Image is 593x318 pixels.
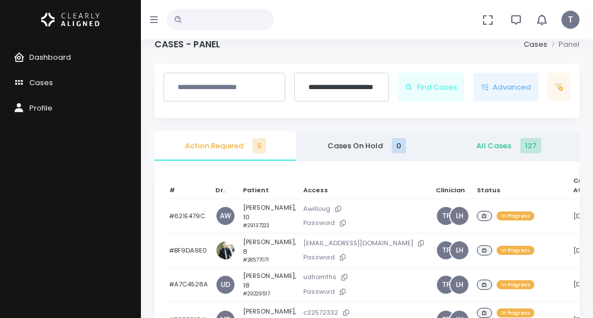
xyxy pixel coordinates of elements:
th: Status [473,173,570,199]
p: [EMAIL_ADDRESS][DOMAIN_NAME] [303,237,429,249]
small: #29137223 [243,222,269,229]
span: In Progress [497,211,534,220]
span: Cases On Hold [305,140,428,152]
span: 0 [392,138,406,153]
td: #A7C4528A [166,267,212,302]
span: T [561,11,579,29]
a: TF [437,207,455,225]
a: UD [216,276,234,294]
p: Password [303,286,429,298]
a: LH [450,276,468,294]
p: Password [303,217,429,229]
td: [PERSON_NAME], 8 [240,233,300,268]
a: TF [437,241,455,259]
th: Clinician [432,173,473,199]
span: Cases [29,77,53,88]
th: # [166,173,212,199]
a: Cases [524,39,547,50]
li: Panel [547,39,579,50]
td: [PERSON_NAME], 18 [240,267,300,302]
span: Dashboard [29,52,71,63]
button: Find Cases [398,73,464,102]
span: 5 [253,138,266,153]
a: AW [216,207,234,225]
a: TF [437,276,455,294]
td: [PERSON_NAME], 10 [240,199,300,233]
p: Password [303,251,429,263]
span: In Progress [497,280,534,289]
p: Awilloug [303,203,429,215]
th: Access [299,173,432,199]
th: Patient [240,173,300,199]
span: All Cases [447,140,570,152]
p: udhamfhs [303,271,429,283]
button: Advanced [473,73,538,102]
a: LH [450,241,468,259]
span: 127 [520,138,541,153]
img: Logo Horizontal [41,8,100,32]
th: Dr. [212,173,240,199]
span: In Progress [497,308,534,317]
td: #BF9DA9E0 [166,233,212,268]
td: #621E479C [166,199,212,233]
span: In Progress [497,246,534,255]
small: #29229517 [243,290,270,297]
span: Action Required [163,140,287,152]
h4: Cases - Panel [154,39,220,50]
a: LH [450,207,468,225]
span: Profile [29,103,52,113]
small: #28577071 [243,257,269,263]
